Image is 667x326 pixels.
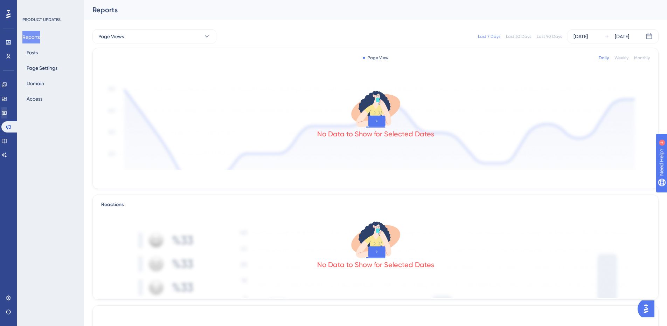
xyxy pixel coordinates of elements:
iframe: UserGuiding AI Assistant Launcher [638,298,659,319]
div: PRODUCT UPDATES [22,17,61,22]
div: Daily [599,55,609,61]
button: Posts [22,46,42,59]
button: Reports [22,31,40,43]
div: Weekly [614,55,628,61]
div: Reactions [101,201,650,209]
button: Page Views [92,29,216,43]
button: Domain [22,77,48,90]
button: Page Settings [22,62,62,74]
div: Monthly [634,55,650,61]
span: Page Views [98,32,124,41]
div: [DATE] [574,32,588,41]
div: Last 7 Days [478,34,500,39]
div: 4 [49,4,51,9]
div: Last 30 Days [506,34,531,39]
div: No Data to Show for Selected Dates [317,129,434,139]
div: [DATE] [615,32,629,41]
div: Last 90 Days [537,34,562,39]
div: No Data to Show for Selected Dates [317,260,434,270]
span: Need Help? [16,2,44,10]
button: Access [22,93,47,105]
div: Page View [363,55,388,61]
div: Reports [92,5,641,15]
